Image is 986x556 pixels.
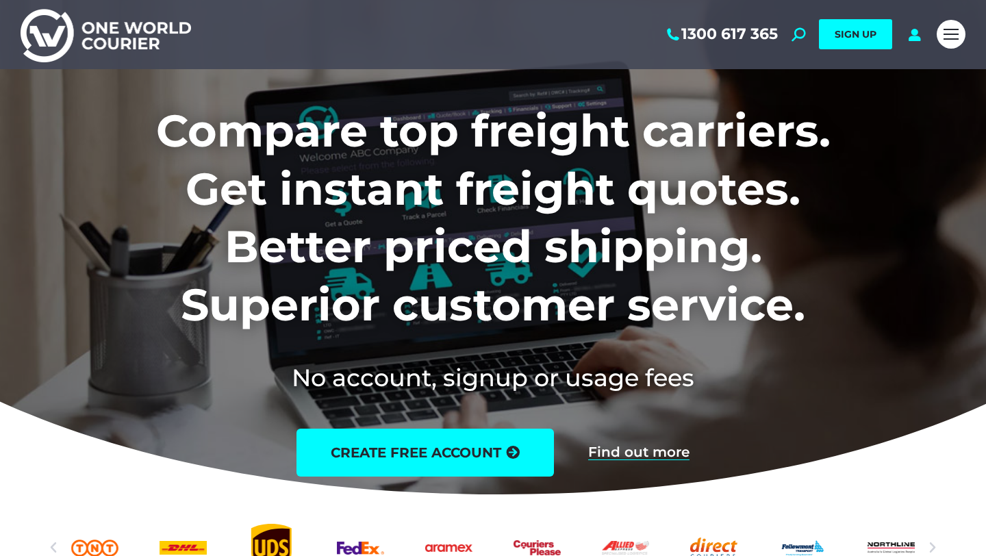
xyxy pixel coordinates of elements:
span: SIGN UP [835,28,876,40]
h2: No account, signup or usage fees [66,361,921,394]
a: Find out more [588,445,690,460]
h1: Compare top freight carriers. Get instant freight quotes. Better priced shipping. Superior custom... [66,102,921,333]
a: 1300 617 365 [664,25,778,43]
img: One World Courier [21,7,191,62]
a: SIGN UP [819,19,892,49]
a: Mobile menu icon [937,20,965,49]
a: create free account [296,429,554,477]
